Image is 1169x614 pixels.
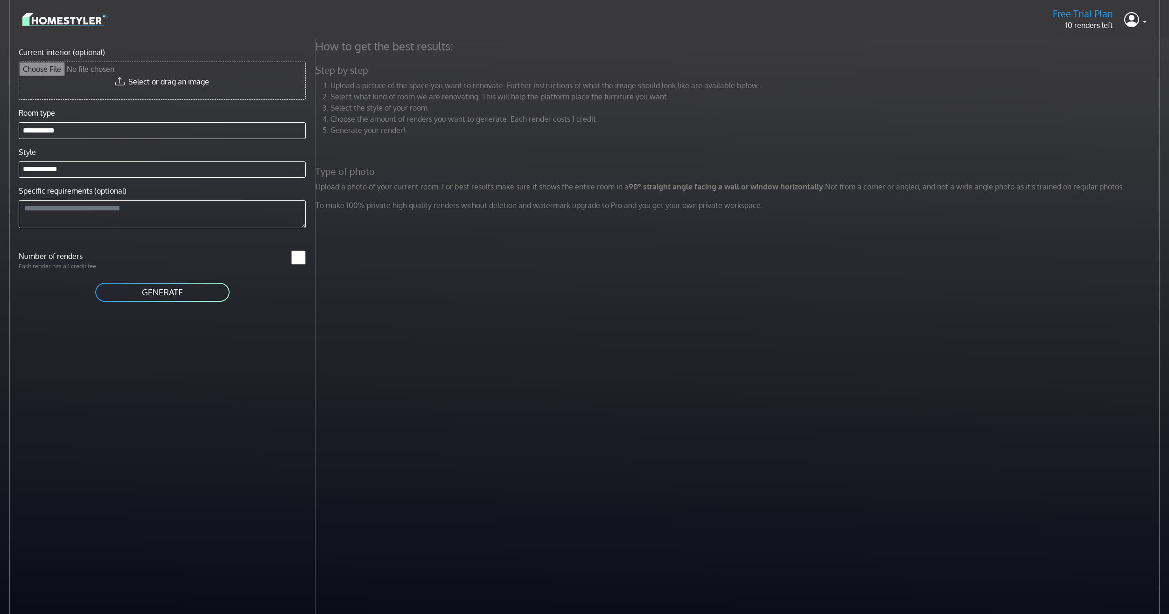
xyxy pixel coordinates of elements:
[330,125,1162,136] li: Generate your render!
[310,39,1168,53] h4: How to get the best results:
[22,11,106,28] img: logo-3de290ba35641baa71223ecac5eacb59cb85b4c7fdf211dc9aaecaaee71ea2f8.svg
[310,166,1168,177] h5: Type of photo
[310,200,1168,211] p: To make 100% private high quality renders without deletion and watermark upgrade to Pro and you g...
[19,107,55,119] label: Room type
[1053,8,1113,20] h5: Free Trial Plan
[310,181,1168,192] p: Upload a photo of your current room. For best results make sure it shows the entire room in a Not...
[13,251,162,262] label: Number of renders
[330,102,1162,113] li: Select the style of your room.
[19,185,126,196] label: Specific requirements (optional)
[330,80,1162,91] li: Upload a picture of the space you want to renovate. Further instructions of what the image should...
[19,147,36,158] label: Style
[19,47,105,58] label: Current interior (optional)
[330,113,1162,125] li: Choose the amount of renders you want to generate. Each render costs 1 credit.
[13,262,162,271] p: Each render has a 1 credit fee
[94,282,231,303] button: GENERATE
[1053,20,1113,31] p: 10 renders left
[330,91,1162,102] li: Select what kind of room we are renovating. This will help the platform place the furniture you w...
[310,64,1168,76] h5: Step by step
[629,182,825,191] strong: 90° straight angle facing a wall or window horizontally.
